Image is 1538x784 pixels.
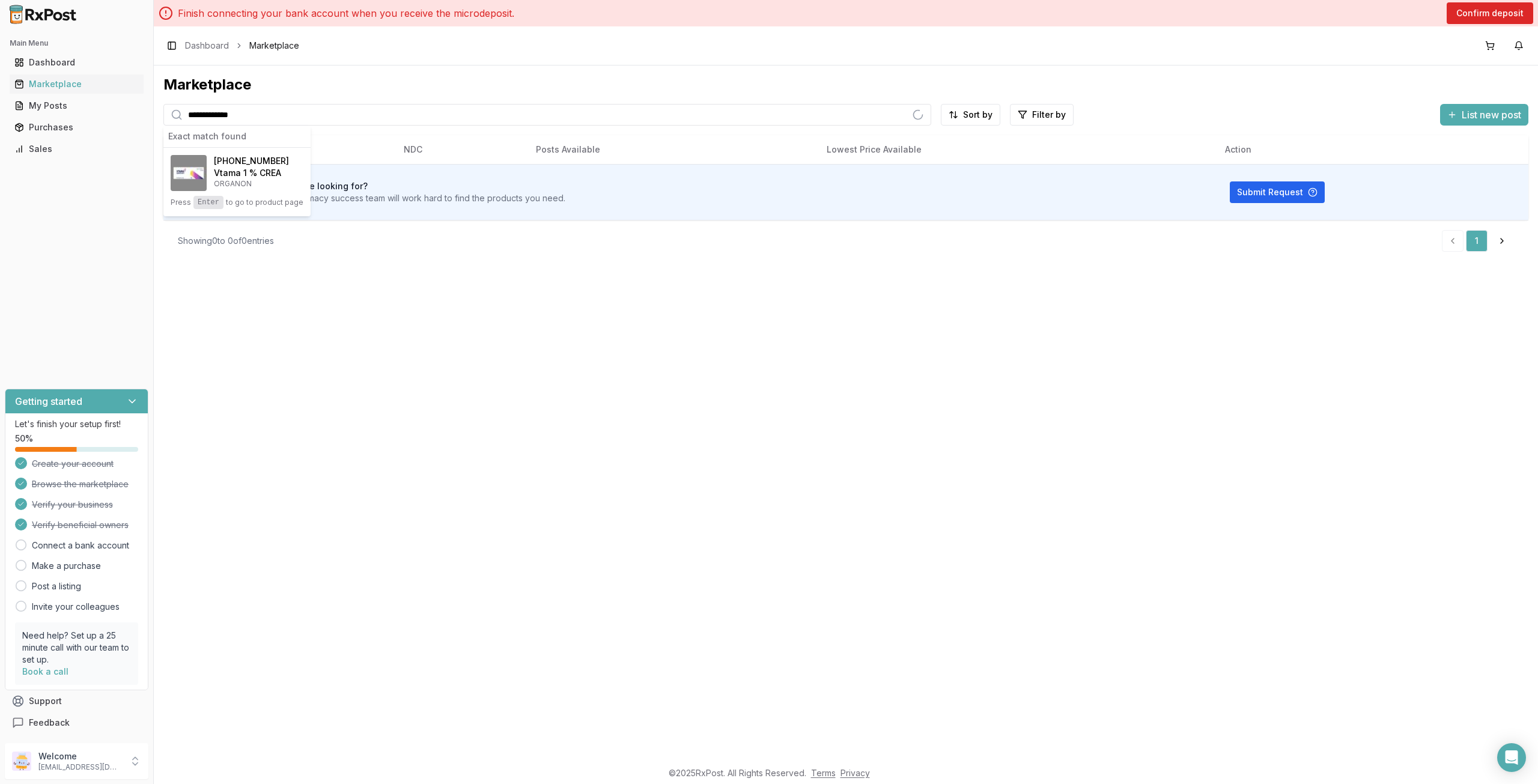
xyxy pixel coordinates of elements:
p: Let's finish your setup first! [15,418,138,430]
h3: Getting started [15,394,82,409]
button: Feedback [5,712,148,734]
button: Vtama 1 % CREA[PHONE_NUMBER]Vtama 1 % CREAORGANONPressEnterto go to product page [163,148,311,216]
span: Press [171,198,191,207]
button: Support [5,690,148,712]
span: 50 % [15,433,33,445]
kbd: Enter [193,196,223,209]
div: Dashboard [14,56,139,68]
span: Feedback [29,717,70,729]
img: RxPost Logo [5,5,82,24]
a: Connect a bank account [32,539,129,552]
span: List new post [1462,108,1521,122]
div: My Posts [14,100,139,112]
button: Sales [5,139,148,159]
div: Marketplace [163,75,1528,94]
th: NDC [394,135,526,164]
a: Book a call [22,666,68,676]
h3: Can't find what you're looking for? [221,180,565,192]
p: Let us know! Our pharmacy success team will work hard to find the products you need. [221,192,565,204]
div: Purchases [14,121,139,133]
a: Go to next page [1490,230,1514,252]
div: Showing 0 to 0 of 0 entries [178,235,274,247]
a: List new post [1440,110,1528,122]
span: Verify beneficial owners [32,519,129,531]
span: to go to product page [226,198,303,207]
button: List new post [1440,104,1528,126]
a: Terms [811,768,836,778]
span: Create your account [32,458,114,470]
p: ORGANON [214,179,289,189]
span: [PHONE_NUMBER] [214,155,289,167]
div: Sales [14,143,139,155]
p: [EMAIL_ADDRESS][DOMAIN_NAME] [38,762,122,772]
a: Dashboard [185,40,229,52]
th: Posts Available [526,135,818,164]
span: Filter by [1032,109,1066,121]
a: Make a purchase [32,560,101,572]
a: Marketplace [10,73,144,95]
div: Exact match found [163,126,311,148]
a: My Posts [10,95,144,117]
a: Privacy [840,768,870,778]
a: Purchases [10,117,144,138]
button: My Posts [5,96,148,115]
nav: pagination [1442,230,1514,252]
button: Sort by [941,104,1000,126]
nav: breadcrumb [185,40,299,52]
button: Marketplace [5,74,148,94]
a: Invite your colleagues [32,601,120,613]
div: Marketplace [14,78,139,90]
button: Dashboard [5,53,148,72]
button: Purchases [5,118,148,137]
img: Vtama 1 % CREA [171,155,207,191]
th: Action [1215,135,1528,164]
a: Post a listing [32,580,81,592]
button: Filter by [1010,104,1074,126]
a: Sales [10,138,144,160]
span: Verify your business [32,499,113,511]
button: Submit Request [1230,181,1325,203]
p: Need help? Set up a 25 minute call with our team to set up. [22,630,131,666]
p: Welcome [38,750,122,762]
div: Open Intercom Messenger [1497,743,1526,772]
button: Confirm deposit [1447,2,1533,24]
p: Finish connecting your bank account when you receive the microdeposit. [178,6,514,20]
h2: Main Menu [10,38,144,48]
span: Browse the marketplace [32,478,129,490]
a: 1 [1466,230,1488,252]
th: Lowest Price Available [817,135,1215,164]
h4: Vtama 1 % CREA [214,167,289,179]
span: Marketplace [249,40,299,52]
span: Sort by [963,109,992,121]
a: Dashboard [10,52,144,73]
img: User avatar [12,752,31,771]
